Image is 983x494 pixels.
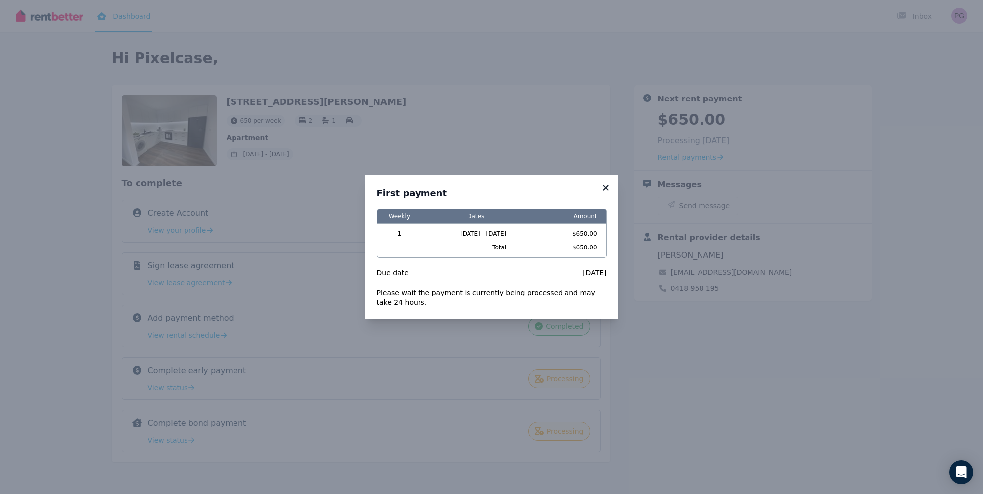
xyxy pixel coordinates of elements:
[536,244,601,251] span: $650.00
[421,209,530,223] span: Dates
[536,230,601,238] span: $650.00
[383,230,416,238] span: 1
[383,209,416,223] span: Weekly
[377,187,607,199] h3: First payment
[949,460,973,484] div: Open Intercom Messenger
[377,268,409,278] span: Due date
[536,209,601,223] span: Amount
[377,288,607,307] div: Please wait the payment is currently being processed and may take 24 hours.
[421,230,530,238] span: [DATE] - [DATE]
[421,244,530,251] span: Total
[583,268,606,278] span: [DATE]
